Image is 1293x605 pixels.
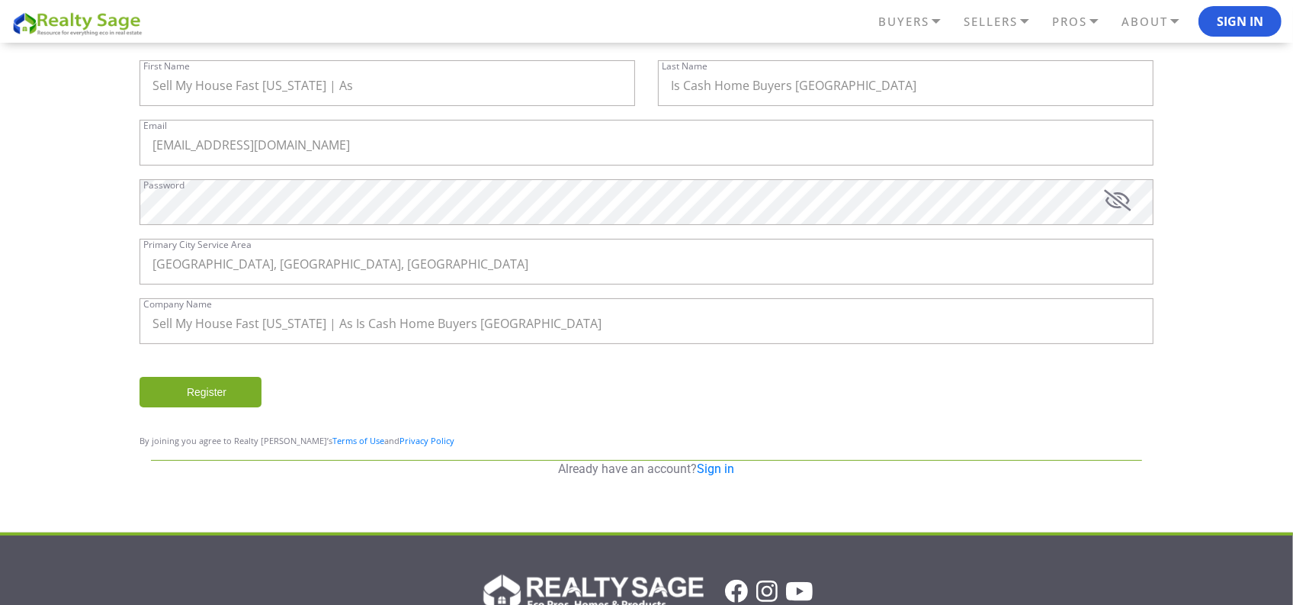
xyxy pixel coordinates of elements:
a: BUYERS [874,8,960,35]
input: Register [140,377,261,407]
span: By joining you agree to Realty [PERSON_NAME]’s and [140,435,454,446]
a: Terms of Use [332,435,384,446]
a: Sign in [698,462,735,476]
label: Email [143,121,167,130]
label: First Name [143,62,190,71]
a: SELLERS [960,8,1048,35]
label: Last Name [662,62,707,71]
button: Sign In [1198,6,1282,37]
p: Already have an account? [151,461,1142,478]
a: Privacy Policy [399,435,454,446]
label: Primary City Service Area [143,240,252,249]
img: REALTY SAGE [11,10,149,37]
a: ABOUT [1118,8,1198,35]
label: Company Name [143,300,212,309]
label: Password [143,181,184,190]
a: PROS [1048,8,1118,35]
